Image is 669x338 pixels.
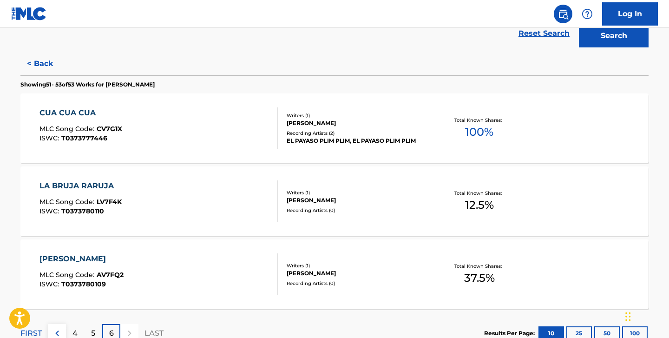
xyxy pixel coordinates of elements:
[554,5,572,23] a: Public Search
[287,269,427,278] div: [PERSON_NAME]
[39,198,97,206] span: MLC Song Code :
[11,7,47,20] img: MLC Logo
[61,134,107,142] span: T0373777446
[454,263,504,270] p: Total Known Shares:
[61,280,106,288] span: T0373780109
[514,23,574,44] a: Reset Search
[287,137,427,145] div: EL PAYASO PLIM PLIM, EL PAYASO PLIM PLIM
[20,93,649,163] a: CUA CUA CUAMLC Song Code:CV7G1XISWC:T0373777446Writers (1)[PERSON_NAME]Recording Artists (2)EL PA...
[39,207,61,215] span: ISWC :
[20,80,155,89] p: Showing 51 - 53 of 53 Works for [PERSON_NAME]
[61,207,104,215] span: T0373780110
[579,24,649,47] button: Search
[20,52,76,75] button: < Back
[454,190,504,197] p: Total Known Shares:
[39,134,61,142] span: ISWC :
[582,8,593,20] img: help
[287,189,427,196] div: Writers ( 1 )
[287,119,427,127] div: [PERSON_NAME]
[287,130,427,137] div: Recording Artists ( 2 )
[464,270,495,286] span: 37.5 %
[465,124,493,140] span: 100 %
[20,239,649,309] a: [PERSON_NAME]MLC Song Code:AV7FQ2ISWC:T0373780109Writers (1)[PERSON_NAME]Recording Artists (0)Tot...
[287,262,427,269] div: Writers ( 1 )
[20,166,649,236] a: LA BRUJA RARUJAMLC Song Code:LV7F4KISWC:T0373780110Writers (1)[PERSON_NAME]Recording Artists (0)T...
[287,196,427,205] div: [PERSON_NAME]
[287,207,427,214] div: Recording Artists ( 0 )
[287,280,427,287] div: Recording Artists ( 0 )
[97,125,122,133] span: CV7G1X
[602,2,658,26] a: Log In
[39,107,122,119] div: CUA CUA CUA
[97,198,122,206] span: LV7F4K
[39,180,122,192] div: LA BRUJA RARUJA
[39,253,124,265] div: [PERSON_NAME]
[39,271,97,279] span: MLC Song Code :
[454,117,504,124] p: Total Known Shares:
[578,5,597,23] div: Help
[97,271,124,279] span: AV7FQ2
[557,8,569,20] img: search
[39,280,61,288] span: ISWC :
[465,197,494,213] span: 12.5 %
[287,112,427,119] div: Writers ( 1 )
[484,329,537,338] p: Results Per Page:
[625,303,631,331] div: Drag
[623,293,669,338] iframe: Chat Widget
[39,125,97,133] span: MLC Song Code :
